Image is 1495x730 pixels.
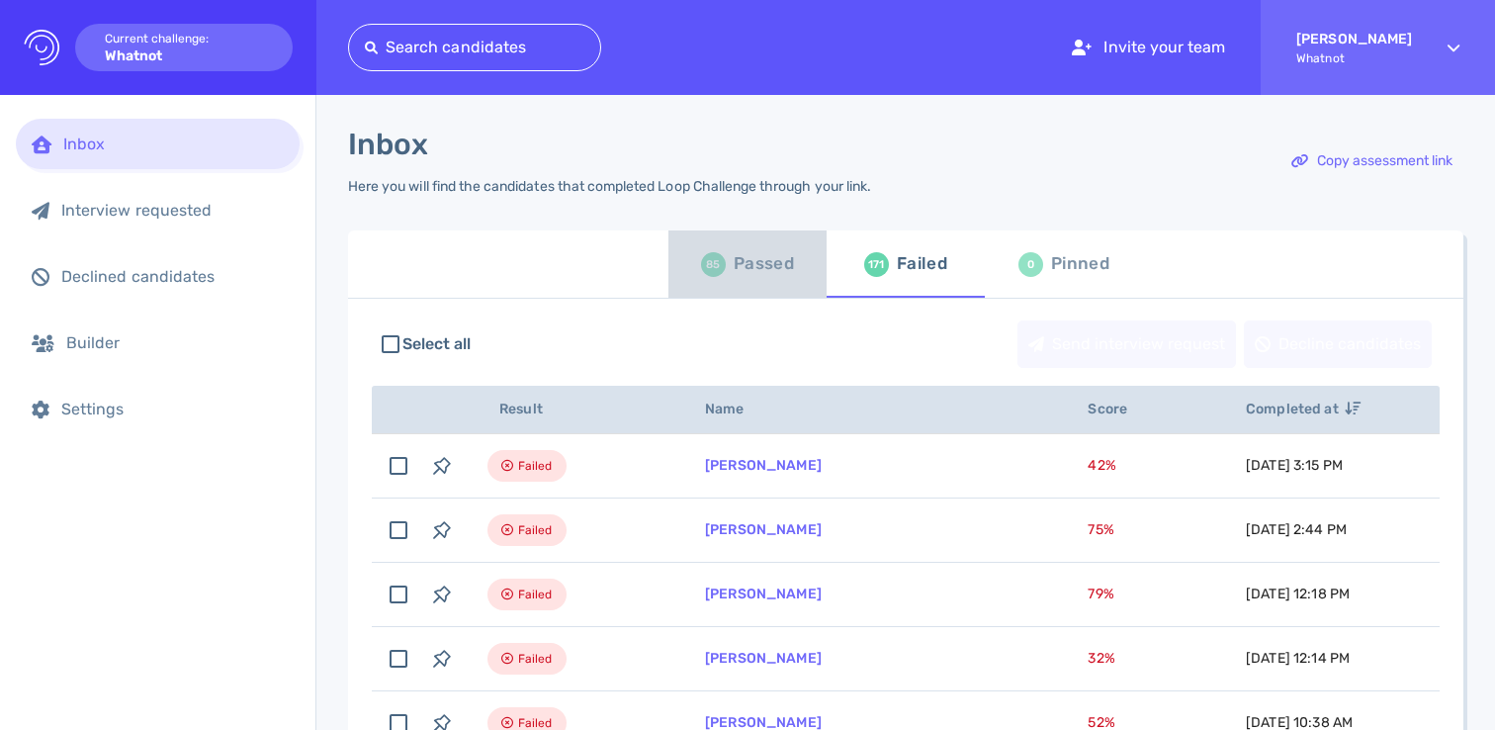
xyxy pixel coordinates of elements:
[61,267,284,286] div: Declined candidates
[518,518,553,542] span: Failed
[1051,249,1109,279] div: Pinned
[864,252,889,277] div: 171
[63,135,284,153] div: Inbox
[1296,51,1412,65] span: Whatnot
[348,127,428,162] h1: Inbox
[518,583,553,606] span: Failed
[1246,457,1343,474] span: [DATE] 3:15 PM
[1018,252,1043,277] div: 0
[1281,138,1462,184] div: Copy assessment link
[348,178,871,195] div: Here you will find the candidates that completed Loop Challenge through your link.
[1246,586,1350,602] span: [DATE] 12:18 PM
[61,400,284,418] div: Settings
[897,249,947,279] div: Failed
[701,252,726,277] div: 85
[1280,137,1463,185] button: Copy assessment link
[705,521,822,538] a: [PERSON_NAME]
[1246,650,1350,667] span: [DATE] 12:14 PM
[705,457,822,474] a: [PERSON_NAME]
[1244,320,1432,368] button: Decline candidates
[518,647,553,671] span: Failed
[1088,650,1114,667] span: 32 %
[1017,320,1236,368] button: Send interview request
[402,332,472,356] span: Select all
[1018,321,1235,367] div: Send interview request
[705,650,822,667] a: [PERSON_NAME]
[705,586,822,602] a: [PERSON_NAME]
[1246,521,1347,538] span: [DATE] 2:44 PM
[1088,586,1113,602] span: 79 %
[61,201,284,220] div: Interview requested
[1088,457,1115,474] span: 42 %
[66,333,284,352] div: Builder
[464,386,681,434] th: Result
[1246,401,1361,417] span: Completed at
[1296,31,1412,47] strong: [PERSON_NAME]
[1088,401,1149,417] span: Score
[1088,521,1113,538] span: 75 %
[734,249,794,279] div: Passed
[518,454,553,478] span: Failed
[1245,321,1431,367] div: Decline candidates
[705,401,766,417] span: Name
